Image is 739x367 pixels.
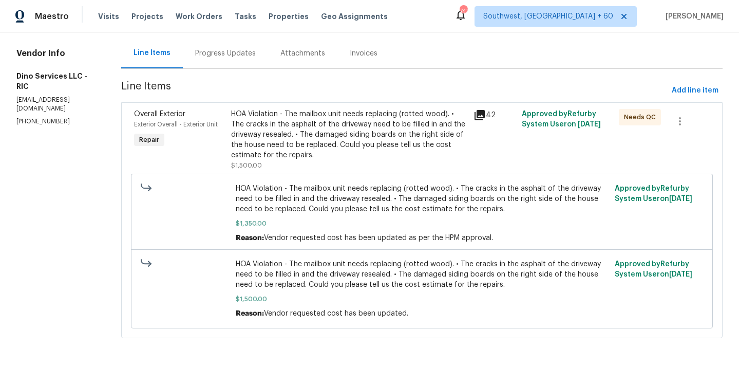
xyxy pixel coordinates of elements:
[236,294,609,304] span: $1,500.00
[668,81,723,100] button: Add line item
[578,121,601,128] span: [DATE]
[321,11,388,22] span: Geo Assignments
[134,111,185,118] span: Overall Exterior
[235,13,256,20] span: Tasks
[522,111,601,128] span: Approved by Refurby System User on
[236,218,609,229] span: $1,350.00
[236,183,609,214] span: HOA Violation - The mailbox unit needs replacing (rotted wood). • The cracks in the asphalt of th...
[624,112,660,122] span: Needs QC
[176,11,222,22] span: Work Orders
[131,11,163,22] span: Projects
[460,6,467,16] div: 743
[134,48,170,58] div: Line Items
[195,48,256,59] div: Progress Updates
[121,81,668,100] span: Line Items
[615,261,692,278] span: Approved by Refurby System User on
[350,48,377,59] div: Invoices
[661,11,724,22] span: [PERSON_NAME]
[135,135,163,145] span: Repair
[669,195,692,203] span: [DATE]
[16,48,97,59] h4: Vendor Info
[236,259,609,290] span: HOA Violation - The mailbox unit needs replacing (rotted wood). • The cracks in the asphalt of th...
[669,271,692,278] span: [DATE]
[264,234,493,242] span: Vendor requested cost has been updated as per the HPM approval.
[16,71,97,91] h5: Dino Services LLC - RIC
[16,117,97,126] p: [PHONE_NUMBER]
[35,11,69,22] span: Maestro
[231,109,467,160] div: HOA Violation - The mailbox unit needs replacing (rotted wood). • The cracks in the asphalt of th...
[236,310,264,317] span: Reason:
[280,48,325,59] div: Attachments
[16,96,97,113] p: [EMAIL_ADDRESS][DOMAIN_NAME]
[264,310,408,317] span: Vendor requested cost has been updated.
[615,185,692,203] span: Approved by Refurby System User on
[134,121,218,127] span: Exterior Overall - Exterior Unit
[672,84,718,97] span: Add line item
[236,234,264,242] span: Reason:
[483,11,613,22] span: Southwest, [GEOGRAPHIC_DATA] + 60
[231,162,262,169] span: $1,500.00
[473,109,516,121] div: 42
[269,11,309,22] span: Properties
[98,11,119,22] span: Visits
